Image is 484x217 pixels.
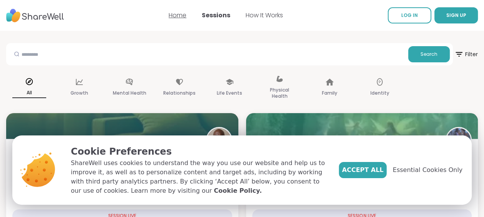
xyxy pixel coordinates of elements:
span: Essential Cookies Only [393,165,462,175]
span: Search [420,51,437,58]
a: Cookie Policy. [214,186,261,195]
button: Search [408,46,450,62]
p: Cookie Preferences [71,145,327,159]
span: Filter [454,45,478,63]
a: How It Works [246,11,283,20]
img: JonathanT [207,128,231,152]
span: LOG IN [401,12,418,18]
a: LOG IN [388,7,431,23]
p: Relationships [163,88,196,98]
p: Family [322,88,337,98]
p: Physical Health [263,85,296,101]
img: ShareWell Nav Logo [6,5,64,26]
p: Mental Health [113,88,146,98]
a: Sessions [202,11,230,20]
p: Identity [370,88,389,98]
p: Life Events [217,88,242,98]
p: All [12,88,46,98]
span: Accept All [342,165,384,175]
a: Home [169,11,186,20]
button: SIGN UP [434,7,478,23]
span: SIGN UP [446,12,466,18]
p: Growth [70,88,88,98]
p: ShareWell uses cookies to understand the way you use our website and help us to improve it, as we... [71,159,327,195]
button: Accept All [339,162,387,178]
button: Filter [454,43,478,65]
img: lyssa [447,128,471,152]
